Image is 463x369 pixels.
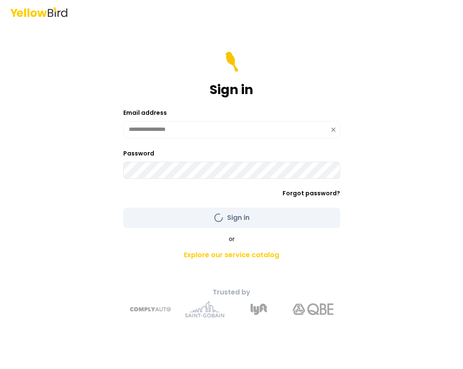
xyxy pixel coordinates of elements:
a: Explore our service catalog [83,247,381,264]
h1: Sign in [210,82,253,97]
span: or [229,235,235,243]
p: Trusted by [83,287,381,297]
label: Password [123,149,154,158]
a: Forgot password? [283,189,340,197]
label: Email address [123,108,167,117]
